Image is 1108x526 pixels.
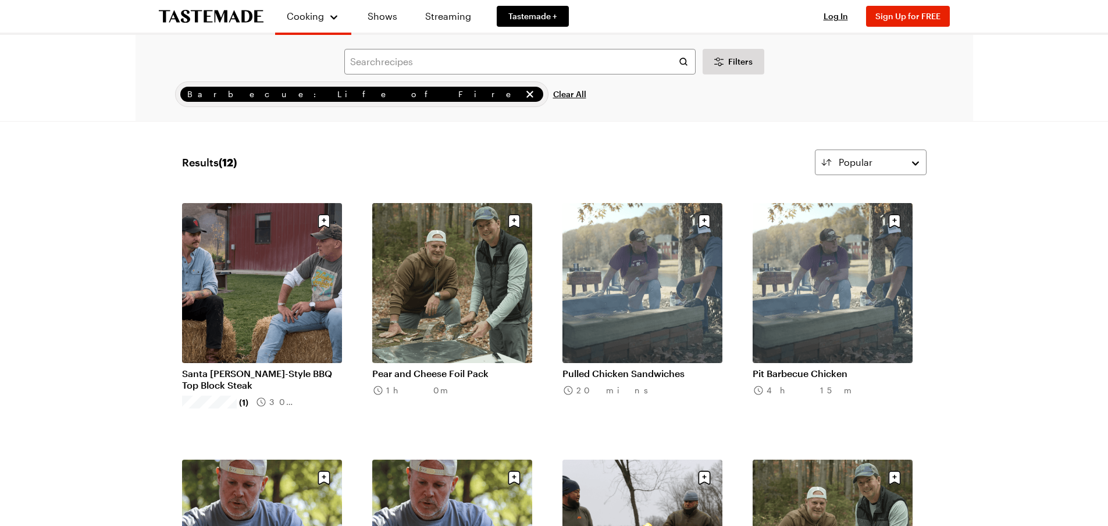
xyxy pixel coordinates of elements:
[503,467,525,489] button: Save recipe
[553,88,586,100] span: Clear All
[182,154,237,170] span: Results
[815,150,927,175] button: Popular
[187,88,521,101] span: Barbecue: Life of Fire
[287,5,340,28] button: Cooking
[313,467,335,489] button: Save recipe
[159,10,263,23] a: To Tastemade Home Page
[503,210,525,232] button: Save recipe
[693,210,715,232] button: Save recipe
[839,155,872,169] span: Popular
[875,11,940,21] span: Sign Up for FREE
[703,49,764,74] button: Desktop filters
[219,156,237,169] span: ( 12 )
[508,10,557,22] span: Tastemade +
[693,467,715,489] button: Save recipe
[313,210,335,232] button: Save recipe
[497,6,569,27] a: Tastemade +
[182,368,342,391] a: Santa [PERSON_NAME]-Style BBQ Top Block Steak
[523,88,536,101] button: remove Barbecue: Life of Fire
[562,368,722,379] a: Pulled Chicken Sandwiches
[728,56,753,67] span: Filters
[553,81,586,107] button: Clear All
[866,6,950,27] button: Sign Up for FREE
[883,210,906,232] button: Save recipe
[813,10,859,22] button: Log In
[372,368,532,379] a: Pear and Cheese Foil Pack
[824,11,848,21] span: Log In
[883,467,906,489] button: Save recipe
[753,368,913,379] a: Pit Barbecue Chicken
[287,10,324,22] span: Cooking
